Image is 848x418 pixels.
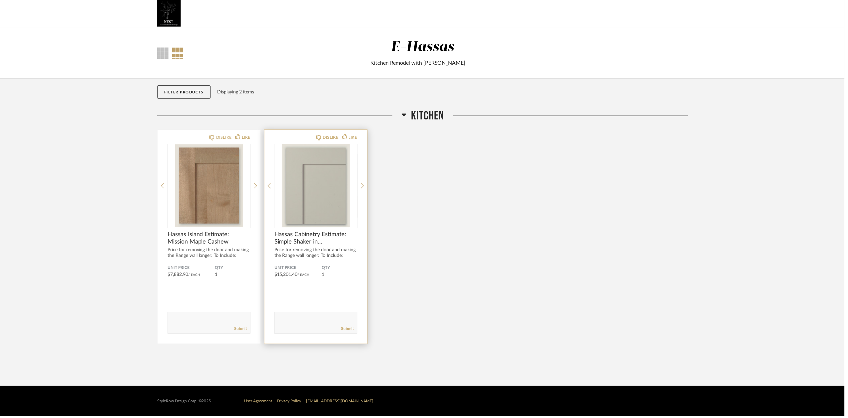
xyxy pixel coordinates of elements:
div: DISLIKE [217,135,232,141]
span: / Each [189,274,201,278]
div: StyleRow Design Corp. ©2025 [158,400,212,405]
span: Kitchen [413,109,446,123]
div: Price for removing the door and making the Range wall longer: To Include: Mapl... [275,248,359,265]
a: Privacy Policy [278,401,302,405]
span: Unit Price [168,266,216,272]
div: Displaying 2 items [218,89,688,96]
span: / Each [299,274,311,278]
span: Unit Price [275,266,323,272]
span: Hassas Island Estimate: Mission Maple Cashew [168,232,251,247]
button: Filter Products [158,86,212,99]
span: $7,882.90 [168,273,189,278]
span: QTY [216,266,251,272]
span: QTY [323,266,359,272]
span: $15,201.40 [275,273,299,278]
div: LIKE [350,135,359,141]
div: Price for removing the door and making the Range wall longer: To Include: Mapl... [168,248,251,265]
div: E-Hassas [393,40,456,54]
img: 66686036-b6c6-4663-8f7f-c6259b213059.jpg [158,0,182,27]
div: LIKE [243,135,251,141]
span: 1 [323,273,326,278]
img: undefined [275,145,359,228]
div: DISLIKE [324,135,340,141]
div: Kitchen Remodel with [PERSON_NAME] [248,59,591,67]
a: Submit [342,327,355,333]
span: 1 [216,273,218,278]
a: [EMAIL_ADDRESS][DOMAIN_NAME] [307,401,375,405]
span: Hassas Cabinetry Estimate: Simple Shaker in [GEOGRAPHIC_DATA] or White only, Slab drawer fronts, [275,232,359,247]
img: undefined [168,145,251,228]
a: User Agreement [245,401,273,405]
a: Submit [235,327,248,333]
